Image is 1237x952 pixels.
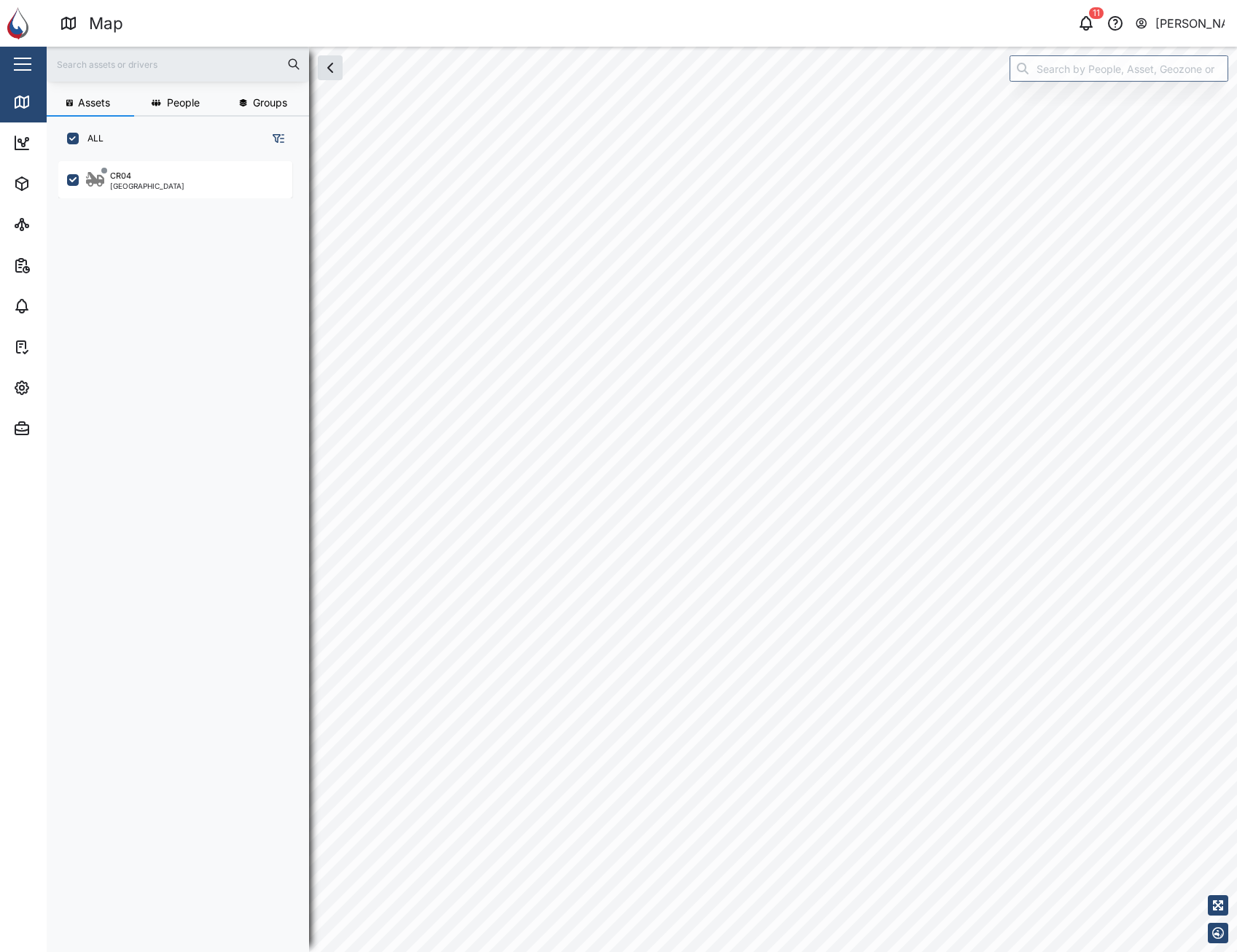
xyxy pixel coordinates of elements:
[38,135,104,151] div: Dashboard
[38,298,83,314] div: Alarms
[167,98,200,108] span: People
[89,11,123,36] div: Map
[38,176,83,192] div: Assets
[1134,13,1225,34] button: [PERSON_NAME]
[78,98,110,108] span: Assets
[55,53,300,75] input: Search assets or drivers
[110,182,184,190] div: [GEOGRAPHIC_DATA]
[79,133,104,144] label: ALL
[38,216,73,233] div: Sites
[1155,15,1225,33] div: [PERSON_NAME]
[7,7,39,39] img: Main Logo
[1010,55,1228,82] input: Search by People, Asset, Geozone or Place
[253,98,287,108] span: Groups
[1089,7,1104,19] div: 11
[47,47,1237,952] canvas: Map
[38,380,90,396] div: Settings
[38,257,87,273] div: Reports
[38,94,71,110] div: Map
[38,339,78,355] div: Tasks
[110,170,131,182] div: CR04
[58,156,308,940] div: grid
[38,421,81,437] div: Admin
